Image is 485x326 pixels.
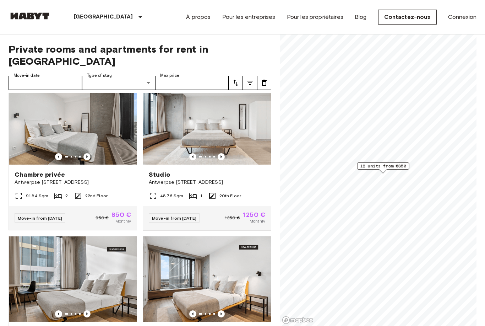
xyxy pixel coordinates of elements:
[378,10,437,25] a: Contactez-nous
[229,76,243,90] button: tune
[218,310,225,317] button: Previous image
[257,76,271,90] button: tune
[143,79,271,230] a: Marketing picture of unit BE-23-003-084-001Previous imagePrevious imageStudioAntwerpse [STREET_AD...
[355,13,367,21] a: Blog
[287,13,343,21] a: Pour les propriétaires
[9,79,137,165] img: Marketing picture of unit BE-23-003-090-001
[189,310,196,317] button: Previous image
[160,193,183,199] span: 48.76 Sqm
[222,13,276,21] a: Pour les entreprises
[360,163,406,169] span: 12 units from €850
[9,79,137,230] a: Marketing picture of unit BE-23-003-090-001Previous imagePrevious imageChambre privéeAntwerpse [S...
[15,170,65,179] span: Chambre privée
[65,193,68,199] span: 2
[143,236,271,322] img: Marketing picture of unit BE-23-003-074-001
[219,193,241,199] span: 20th Floor
[143,79,271,165] img: Marketing picture of unit BE-23-003-084-001
[87,73,112,79] label: Type of stay
[243,212,265,218] span: 1 250 €
[149,170,170,179] span: Studio
[85,193,108,199] span: 22nd Floor
[26,193,48,199] span: 91.84 Sqm
[225,215,240,221] span: 1 350 €
[9,76,82,90] input: Choose date
[200,193,202,199] span: 1
[9,43,271,67] span: Private rooms and apartments for rent in [GEOGRAPHIC_DATA]
[282,316,313,324] a: Mapbox logo
[189,153,196,160] button: Previous image
[243,76,257,90] button: tune
[9,12,51,20] img: Habyt
[357,162,409,173] div: Map marker
[111,212,131,218] span: 850 €
[55,310,62,317] button: Previous image
[15,179,131,186] span: Antwerpse [STREET_ADDRESS]
[448,13,476,21] a: Connexion
[83,310,91,317] button: Previous image
[152,215,196,221] span: Move-in from [DATE]
[160,73,179,79] label: Max price
[149,179,265,186] span: Antwerpse [STREET_ADDRESS]
[96,215,109,221] span: 950 €
[18,215,62,221] span: Move-in from [DATE]
[55,153,62,160] button: Previous image
[186,13,211,21] a: À propos
[83,153,91,160] button: Previous image
[13,73,40,79] label: Move-in date
[74,13,133,21] p: [GEOGRAPHIC_DATA]
[115,218,131,224] span: Monthly
[218,153,225,160] button: Previous image
[9,236,137,322] img: Marketing picture of unit BE-23-003-012-001
[250,218,265,224] span: Monthly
